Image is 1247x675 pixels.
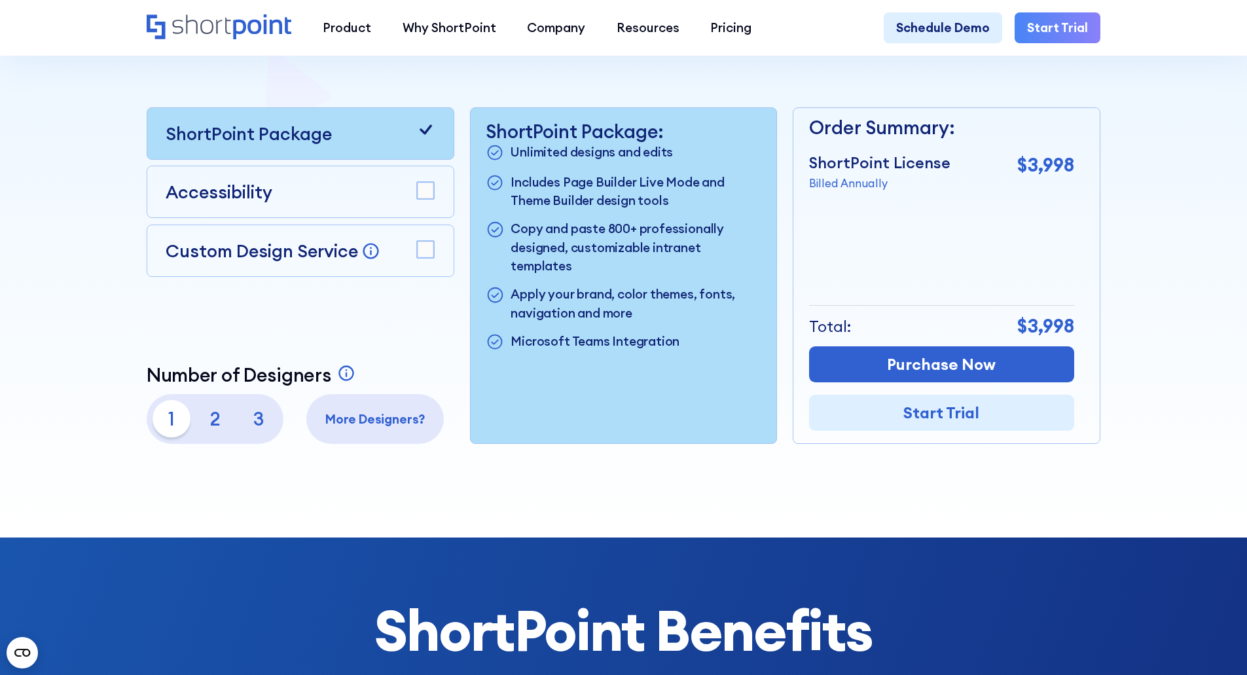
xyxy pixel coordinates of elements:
a: Pricing [695,12,768,44]
p: Accessibility [166,179,272,205]
h2: ShortPoint Benefits [147,600,1100,661]
p: Custom Design Service [166,240,358,262]
a: Product [307,12,387,44]
p: Billed Annually [809,175,950,191]
p: ShortPoint Package: [486,120,761,143]
a: Start Trial [809,395,1074,431]
p: Unlimited designs and edits [511,143,673,164]
div: Resources [617,18,679,37]
p: 2 [196,400,234,437]
a: Why ShortPoint [387,12,512,44]
p: $3,998 [1017,151,1074,179]
a: Start Trial [1015,12,1100,44]
iframe: Chat Widget [1011,523,1247,675]
a: Company [511,12,601,44]
a: Purchase Now [809,346,1074,382]
a: Schedule Demo [884,12,1002,44]
p: ShortPoint Package [166,120,332,147]
div: Product [323,18,371,37]
div: Pricing [710,18,751,37]
button: Open CMP widget [7,637,38,668]
p: Order Summary: [809,114,1074,142]
p: Apply your brand, color themes, fonts, navigation and more [511,285,761,322]
a: Resources [601,12,695,44]
p: 3 [240,400,278,437]
p: Number of Designers [147,364,331,386]
p: Copy and paste 800+ professionally designed, customizable intranet templates [511,219,761,276]
p: $3,998 [1017,312,1074,340]
div: Why ShortPoint [403,18,496,37]
p: Total: [809,315,852,338]
p: More Designers? [313,410,438,429]
div: Widget de chat [1011,523,1247,675]
p: ShortPoint License [809,151,950,175]
a: Home [147,14,291,41]
a: Number of Designers [147,364,359,386]
div: Company [527,18,585,37]
p: Microsoft Teams Integration [511,332,679,353]
p: 1 [153,400,190,437]
p: Includes Page Builder Live Mode and Theme Builder design tools [511,173,761,210]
